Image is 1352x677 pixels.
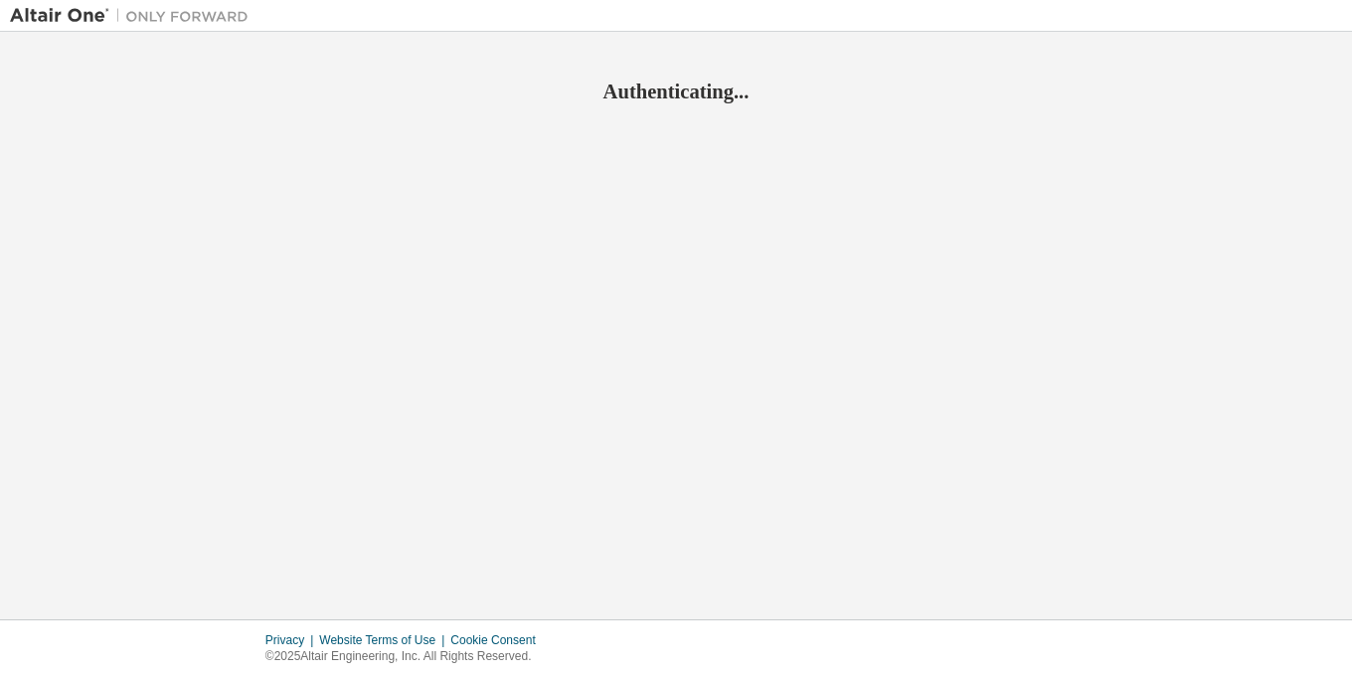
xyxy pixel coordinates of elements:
div: Website Terms of Use [319,632,450,648]
h2: Authenticating... [10,79,1342,104]
div: Cookie Consent [450,632,547,648]
img: Altair One [10,6,258,26]
p: © 2025 Altair Engineering, Inc. All Rights Reserved. [265,648,548,665]
div: Privacy [265,632,319,648]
